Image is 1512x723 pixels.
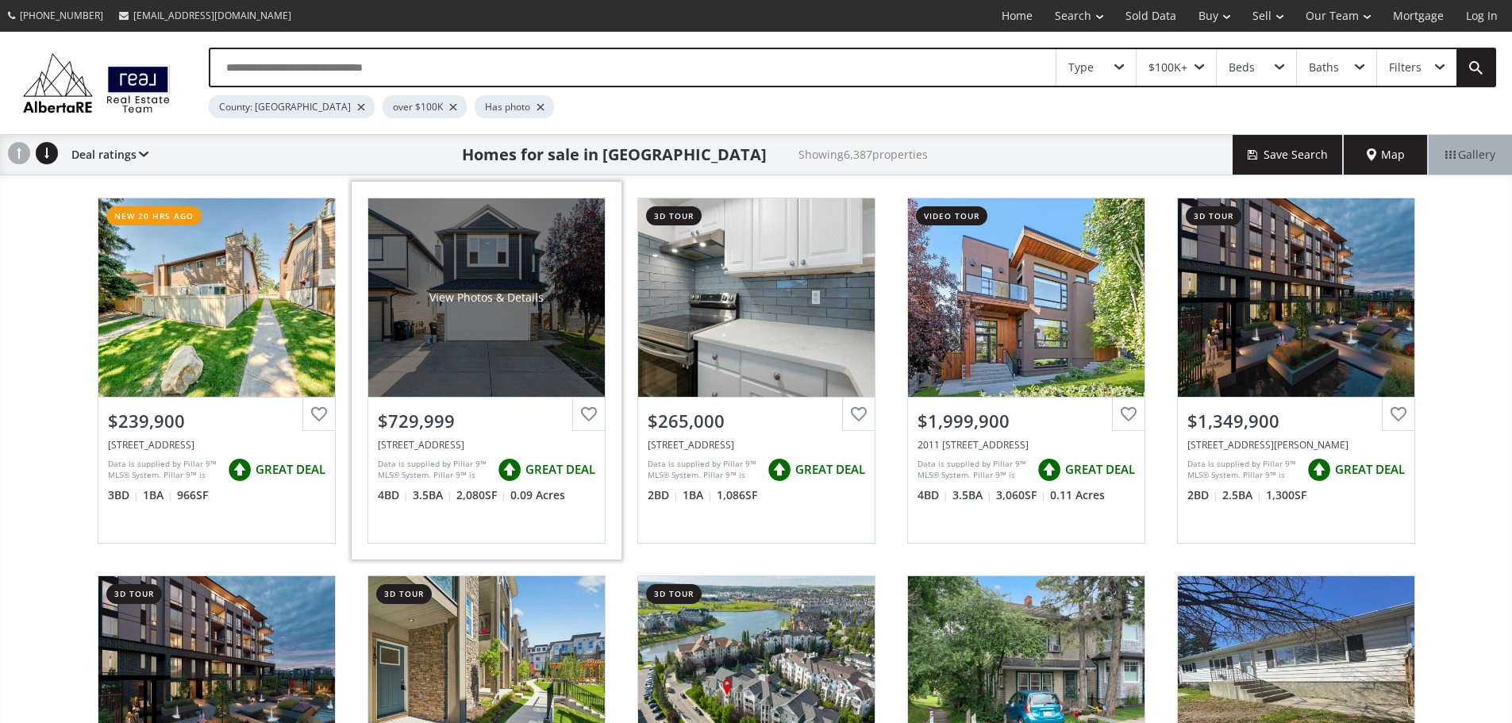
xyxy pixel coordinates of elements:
span: 1,086 SF [717,487,757,503]
a: View Photos & Details$729,999[STREET_ADDRESS]Data is supplied by Pillar 9™ MLS® System. Pillar 9™... [352,182,621,560]
span: 0.11 Acres [1050,487,1105,503]
div: $1,999,900 [918,409,1135,433]
div: $1,349,900 [1187,409,1405,433]
h1: Homes for sale in [GEOGRAPHIC_DATA] [462,144,767,166]
div: Data is supplied by Pillar 9™ MLS® System. Pillar 9™ is the owner of the copyright in its MLS® Sy... [918,458,1029,482]
div: Data is supplied by Pillar 9™ MLS® System. Pillar 9™ is the owner of the copyright in its MLS® Sy... [108,458,220,482]
div: View Photos & Details [429,290,544,306]
span: GREAT DEAL [525,461,595,478]
div: Gallery [1428,135,1512,175]
img: rating icon [1033,454,1065,486]
div: $239,900 [108,409,325,433]
div: Beds [1229,62,1255,73]
div: Has photo [475,95,554,118]
span: GREAT DEAL [256,461,325,478]
div: Map [1344,135,1428,175]
span: 2.5 BA [1222,487,1262,503]
div: over $100K [383,95,467,118]
span: 0.09 Acres [510,487,565,503]
span: 3.5 BA [952,487,992,503]
a: video tour$1,999,9002011 [STREET_ADDRESS]Data is supplied by Pillar 9™ MLS® System. Pillar 9™ is ... [891,182,1161,560]
span: [EMAIL_ADDRESS][DOMAIN_NAME] [133,9,291,22]
img: rating icon [1303,454,1335,486]
a: new 20 hrs ago$239,900[STREET_ADDRESS]Data is supplied by Pillar 9™ MLS® System. Pillar 9™ is the... [82,182,352,560]
div: 2011 29 Avenue SW, Calgary, AB T2T 1N4 [918,438,1135,452]
div: 4180 Kovitz Avenue NW #206, Calgary, AB T2L 2K7 [1187,438,1405,452]
div: 57 Saddlecrest Park NE, Calgary, AB T3J 5L4 [378,438,595,452]
span: GREAT DEAL [1335,461,1405,478]
span: Gallery [1445,147,1495,163]
span: 966 SF [177,487,208,503]
span: 4 BD [378,487,409,503]
img: rating icon [494,454,525,486]
div: Filters [1389,62,1422,73]
a: [EMAIL_ADDRESS][DOMAIN_NAME] [111,1,299,30]
span: 2,080 SF [456,487,506,503]
div: Data is supplied by Pillar 9™ MLS® System. Pillar 9™ is the owner of the copyright in its MLS® Sy... [1187,458,1299,482]
span: 3,060 SF [996,487,1046,503]
span: 1,300 SF [1266,487,1306,503]
div: Deal ratings [63,135,148,175]
div: 2520 Palliser Drive SW #1005, Calgary, AB T2V 4S9 [648,438,865,452]
h2: Showing 6,387 properties [798,148,928,160]
div: Data is supplied by Pillar 9™ MLS® System. Pillar 9™ is the owner of the copyright in its MLS® Sy... [378,458,490,482]
span: [PHONE_NUMBER] [20,9,103,22]
button: Save Search [1233,135,1344,175]
div: $729,999 [378,409,595,433]
span: Map [1367,147,1405,163]
div: Data is supplied by Pillar 9™ MLS® System. Pillar 9™ is the owner of the copyright in its MLS® Sy... [648,458,760,482]
a: 3d tour$265,000[STREET_ADDRESS]Data is supplied by Pillar 9™ MLS® System. Pillar 9™ is the owner ... [621,182,891,560]
img: Logo [16,49,177,117]
div: 5404 10 Avenue SE #112, Calgary, AB T2A5G4 [108,438,325,452]
span: 1 BA [143,487,173,503]
span: 2 BD [648,487,679,503]
span: 3 BD [108,487,139,503]
span: 2 BD [1187,487,1218,503]
a: 3d tour$1,349,900[STREET_ADDRESS][PERSON_NAME]Data is supplied by Pillar 9™ MLS® System. Pillar 9... [1161,182,1431,560]
span: 4 BD [918,487,948,503]
div: Baths [1309,62,1339,73]
div: $265,000 [648,409,865,433]
span: 3.5 BA [413,487,452,503]
div: $100K+ [1148,62,1187,73]
span: GREAT DEAL [1065,461,1135,478]
div: County: [GEOGRAPHIC_DATA] [209,95,375,118]
span: GREAT DEAL [795,461,865,478]
img: rating icon [224,454,256,486]
span: 1 BA [683,487,713,503]
div: Type [1068,62,1094,73]
img: rating icon [764,454,795,486]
